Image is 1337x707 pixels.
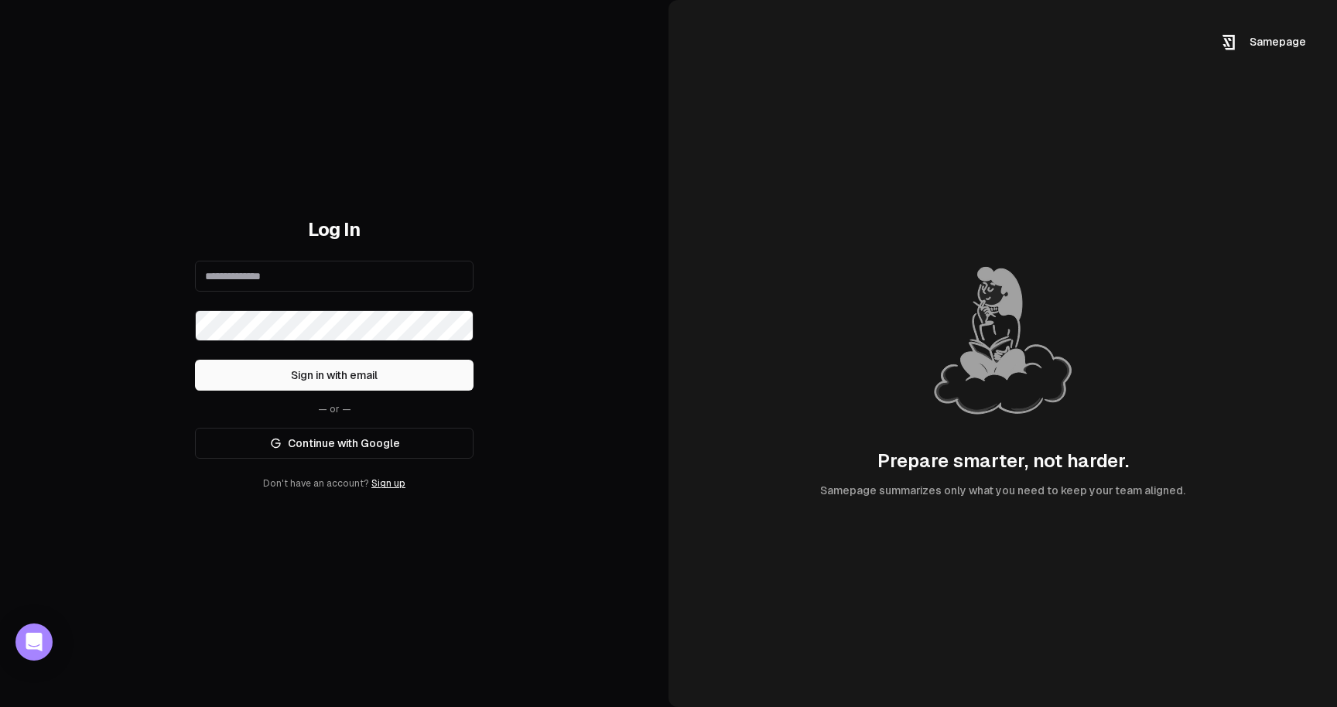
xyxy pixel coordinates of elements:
[1250,36,1306,48] span: Samepage
[195,217,474,242] h1: Log In
[195,403,474,415] div: — or —
[877,449,1129,473] div: Prepare smarter, not harder.
[820,483,1185,498] div: Samepage summarizes only what you need to keep your team aligned.
[15,623,53,661] div: Open Intercom Messenger
[195,360,474,391] button: Sign in with email
[371,478,405,489] a: Sign up
[195,477,474,490] div: Don't have an account?
[195,428,474,459] a: Continue with Google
